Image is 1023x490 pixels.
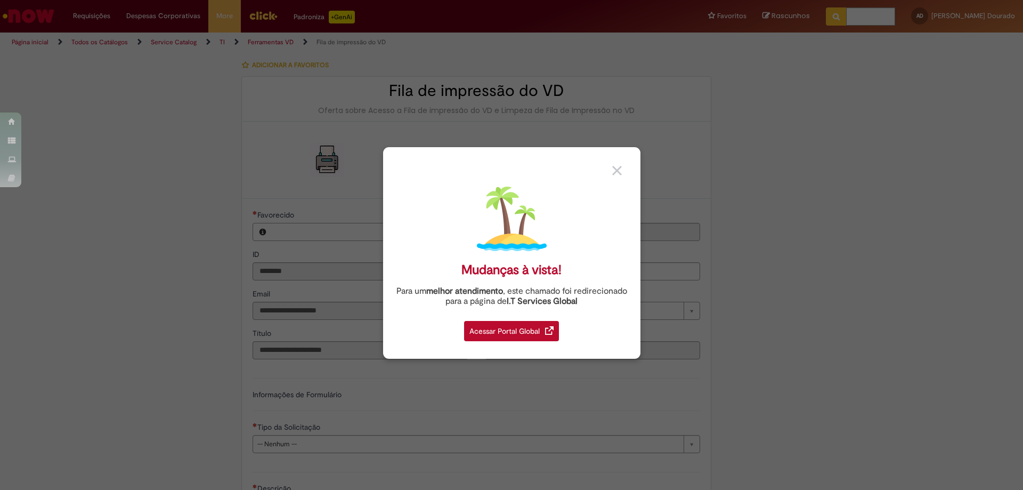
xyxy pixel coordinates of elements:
[477,184,547,254] img: island.png
[545,326,554,335] img: redirect_link.png
[464,315,559,341] a: Acessar Portal Global
[612,166,622,175] img: close_button_grey.png
[464,321,559,341] div: Acessar Portal Global
[507,290,578,307] a: I.T Services Global
[426,286,503,296] strong: melhor atendimento
[461,262,562,278] div: Mudanças à vista!
[391,286,632,307] div: Para um , este chamado foi redirecionado para a página de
